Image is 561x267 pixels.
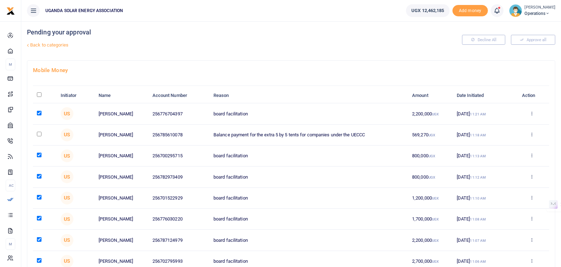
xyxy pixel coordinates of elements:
a: profile-user [PERSON_NAME] Operations [509,4,555,17]
small: 11:06 AM [470,260,486,263]
li: Ac [6,180,15,191]
span: Usea Secretariat [61,129,73,141]
td: [DATE] [453,146,515,167]
span: Usea Secretariat [61,234,73,247]
td: [PERSON_NAME] [95,188,149,209]
span: Usea Secretariat [61,149,73,162]
small: [PERSON_NAME] [525,5,555,11]
td: 256700295715 [148,146,209,167]
span: UGANDA SOLAR ENERGY ASSOCIATION [43,7,126,14]
small: 11:08 AM [470,217,486,221]
th: : activate to sort column descending [33,88,57,103]
td: 256776704397 [148,103,209,124]
td: 256776030220 [148,209,209,230]
td: board facilitation [210,146,408,167]
th: Initiator: activate to sort column ascending [57,88,95,103]
small: 11:12 AM [470,175,486,179]
span: UGX 12,462,185 [411,7,444,14]
td: 800,000 [408,167,453,187]
th: Name: activate to sort column ascending [95,88,149,103]
small: UGX [432,260,439,263]
td: 256785610078 [148,125,209,146]
td: [DATE] [453,167,515,187]
a: Add money [452,7,488,13]
td: [DATE] [453,209,515,230]
td: [PERSON_NAME] [95,125,149,146]
td: [DATE] [453,188,515,209]
span: Usea Secretariat [61,107,73,120]
th: Action: activate to sort column ascending [515,88,549,103]
small: UGX [432,239,439,243]
small: 11:18 AM [470,133,486,137]
th: Account Number: activate to sort column ascending [148,88,209,103]
span: Add money [452,5,488,17]
li: M [6,238,15,250]
td: board facilitation [210,103,408,124]
small: UGX [428,175,435,179]
small: UGX [428,154,435,158]
li: Toup your wallet [452,5,488,17]
a: Back to categories [25,39,377,51]
th: Date Initiated: activate to sort column ascending [453,88,515,103]
a: logo-small logo-large logo-large [6,8,15,13]
td: board facilitation [210,188,408,209]
td: [DATE] [453,125,515,146]
td: [DATE] [453,103,515,124]
small: UGX [432,112,439,116]
td: 256787124979 [148,230,209,251]
small: UGX [432,196,439,200]
small: UGX [432,217,439,221]
td: 1,200,000 [408,188,453,209]
li: M [6,59,15,70]
small: 11:13 AM [470,154,486,158]
span: Usea Secretariat [61,170,73,183]
td: [PERSON_NAME] [95,209,149,230]
td: [PERSON_NAME] [95,146,149,167]
td: 256782973409 [148,167,209,187]
img: logo-small [6,7,15,15]
td: [PERSON_NAME] [95,103,149,124]
td: board facilitation [210,167,408,187]
td: [PERSON_NAME] [95,230,149,251]
span: Operations [525,10,555,17]
td: board facilitation [210,230,408,251]
td: 569,270 [408,125,453,146]
a: UGX 12,462,185 [406,4,449,17]
span: Usea Secretariat [61,192,73,205]
td: [DATE] [453,230,515,251]
small: 11:10 AM [470,196,486,200]
td: 256701522929 [148,188,209,209]
th: Reason: activate to sort column ascending [210,88,408,103]
h4: Pending your approval [27,28,377,36]
td: 2,200,000 [408,230,453,251]
td: 2,200,000 [408,103,453,124]
th: Amount: activate to sort column ascending [408,88,453,103]
small: 11:21 AM [470,112,486,116]
td: 1,700,000 [408,209,453,230]
td: 800,000 [408,146,453,167]
td: board facilitation [210,209,408,230]
td: Balance payment for the extra 5 by 5 tents for companies under the UECCC [210,125,408,146]
h4: Mobile Money [33,66,549,74]
li: Wallet ballance [403,4,452,17]
img: profile-user [509,4,522,17]
small: 11:07 AM [470,239,486,243]
small: UGX [428,133,435,137]
span: Usea Secretariat [61,213,73,225]
td: [PERSON_NAME] [95,167,149,187]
